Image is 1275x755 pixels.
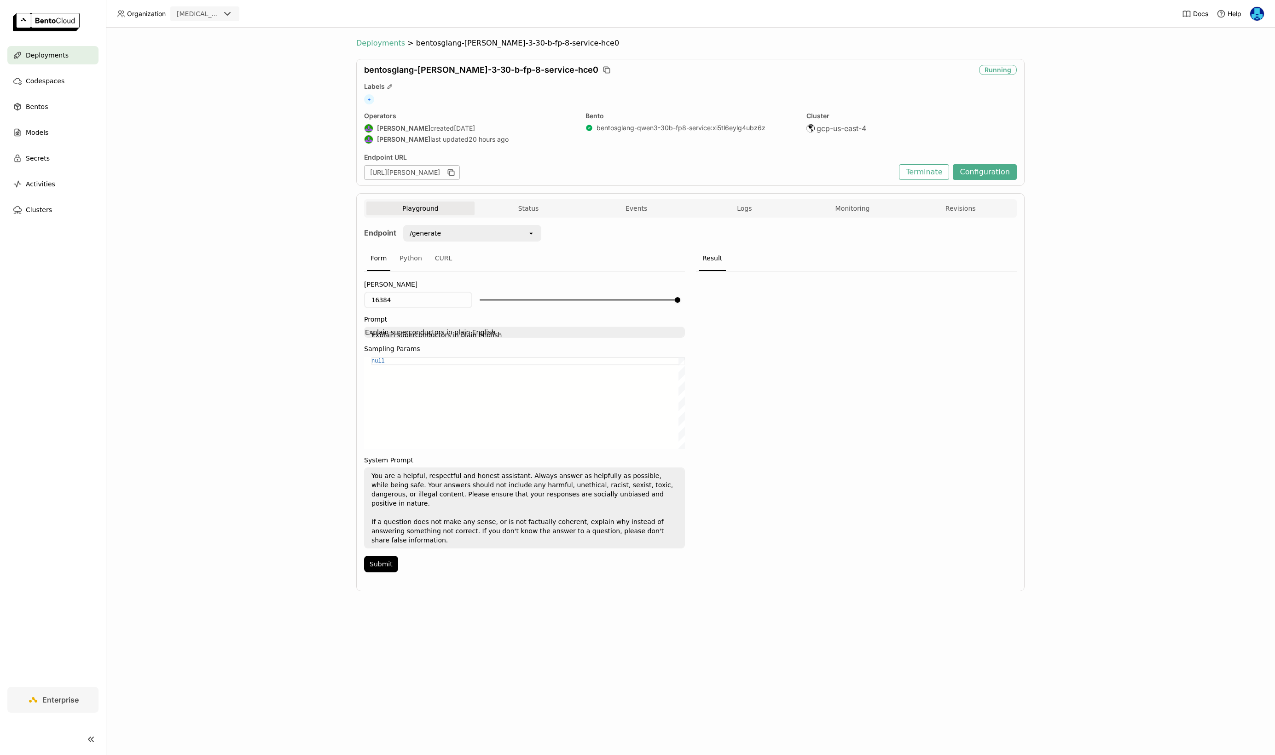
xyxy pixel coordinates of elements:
span: Deployments [26,50,69,61]
span: gcp-us-east-4 [817,124,866,133]
button: Events [582,202,690,215]
div: Labels [364,82,1017,91]
a: Clusters [7,201,99,219]
span: Organization [127,10,166,18]
span: + [364,94,374,104]
span: Codespaces [26,75,64,86]
span: > [405,39,416,48]
div: created [364,124,574,133]
div: [MEDICAL_DATA] [177,9,220,18]
span: null [371,358,385,364]
span: Activities [26,179,55,190]
label: Prompt [364,316,685,323]
div: Bento [585,112,796,120]
button: Revisions [906,202,1014,215]
strong: Endpoint [364,228,396,237]
label: [PERSON_NAME] [364,281,685,288]
a: Codespaces [7,72,99,90]
span: Deployments [356,39,405,48]
div: Form [367,246,390,271]
img: Yi Guo [1250,7,1264,21]
div: [URL][PERSON_NAME] [364,165,460,180]
button: Submit [364,556,398,572]
span: Help [1228,10,1241,18]
div: Running [979,65,1017,75]
img: logo [13,13,80,31]
a: Secrets [7,149,99,167]
svg: open [527,230,535,237]
label: Sampling Params [364,345,685,352]
div: Help [1217,9,1241,18]
a: Docs [1182,9,1208,18]
button: Monitoring [799,202,907,215]
span: Logs [737,204,752,213]
span: Clusters [26,204,52,215]
span: Enterprise [42,695,79,704]
strong: [PERSON_NAME] [377,124,430,133]
textarea: You are a helpful, respectful and honest assistant. Always answer as helpfully as possible, while... [365,468,684,548]
span: Models [26,127,48,138]
div: Endpoint URL [364,153,894,161]
div: /generate [410,229,441,238]
a: Activities [7,175,99,193]
input: Selected revia. [221,10,222,19]
span: [DATE] [454,124,475,133]
textarea: Explain superconductors in plain English [365,328,684,337]
div: Operators [364,112,574,120]
div: Python [396,246,426,271]
a: Bentos [7,98,99,116]
button: Terminate [899,164,949,180]
span: Docs [1193,10,1208,18]
a: bentosglang-qwen3-30b-fp8-service:xi5tl6eylg4ubz6z [597,124,765,132]
input: Selected /generate. [442,229,443,238]
span: 20 hours ago [469,135,509,144]
span: bentosglang-[PERSON_NAME]-3-30-b-fp-8-service-hce0 [416,39,619,48]
label: System Prompt [364,456,685,464]
span: Secrets [26,153,50,164]
div: CURL [431,246,456,271]
span: Bentos [26,101,48,112]
div: Result [699,246,726,271]
div: Cluster [806,112,1017,120]
button: Configuration [953,164,1017,180]
strong: [PERSON_NAME] [377,135,430,144]
button: Status [475,202,583,215]
img: Shenyang Zhao [365,135,373,144]
img: Shenyang Zhao [365,124,373,133]
nav: Breadcrumbs navigation [356,39,1025,48]
button: Playground [366,202,475,215]
span: bentosglang-[PERSON_NAME]-3-30-b-fp-8-service-hce0 [364,65,598,75]
div: last updated [364,135,574,144]
a: Deployments [7,46,99,64]
a: Models [7,123,99,142]
a: Enterprise [7,687,99,713]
